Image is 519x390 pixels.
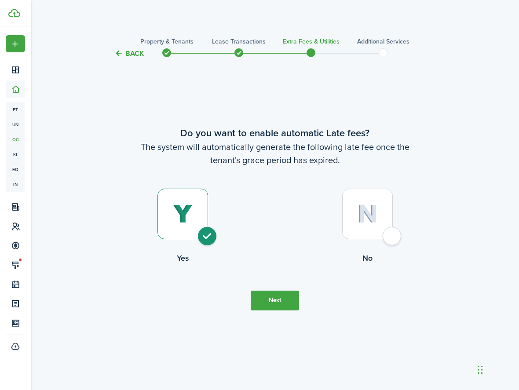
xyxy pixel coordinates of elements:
div: Drag [478,357,483,383]
button: Open menu [6,35,25,52]
img: TenantCloud [8,9,20,17]
a: oc [6,132,25,147]
a: in [6,177,25,192]
a: eq [6,162,25,177]
a: pt [6,102,25,117]
h3: Property & Tenants [140,37,194,46]
wizard-step-header-description: The system will automatically generate the following late fee once the tenant's grace period has ... [90,140,460,167]
img: Yes (selected) [173,204,193,224]
wizard-step-header-title: Do you want to enable automatic Late fees? [90,126,460,140]
a: kl [6,147,25,162]
h3: Lease Transactions [212,37,266,46]
iframe: Chat Widget [475,348,519,390]
img: No [357,204,378,223]
control-radio-card-title: Yes [90,252,275,264]
button: Next [251,291,299,310]
h3: Extra fees & Utilities [283,37,340,46]
button: Back [114,49,144,58]
a: un [6,117,25,132]
h3: Additional Services [357,37,409,46]
control-radio-card-title: No [275,252,460,264]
